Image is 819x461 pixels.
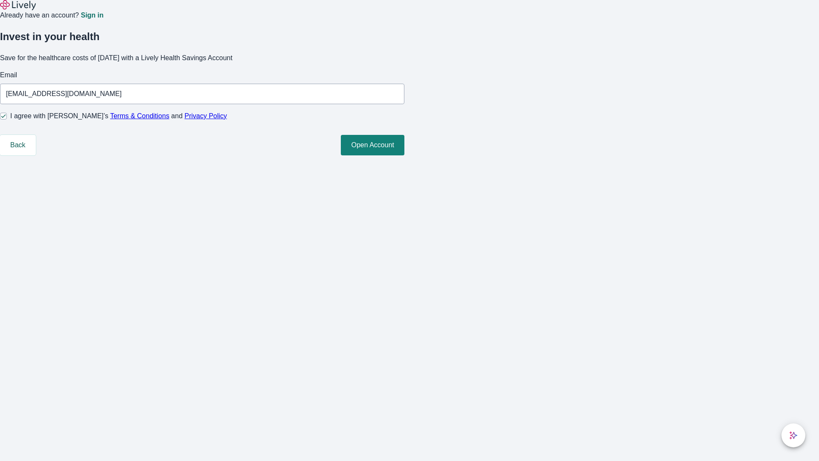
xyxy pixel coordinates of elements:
button: Open Account [341,135,404,155]
button: chat [781,423,805,447]
span: I agree with [PERSON_NAME]’s and [10,111,227,121]
svg: Lively AI Assistant [789,431,798,440]
a: Sign in [81,12,103,19]
a: Terms & Conditions [110,112,169,120]
a: Privacy Policy [185,112,227,120]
